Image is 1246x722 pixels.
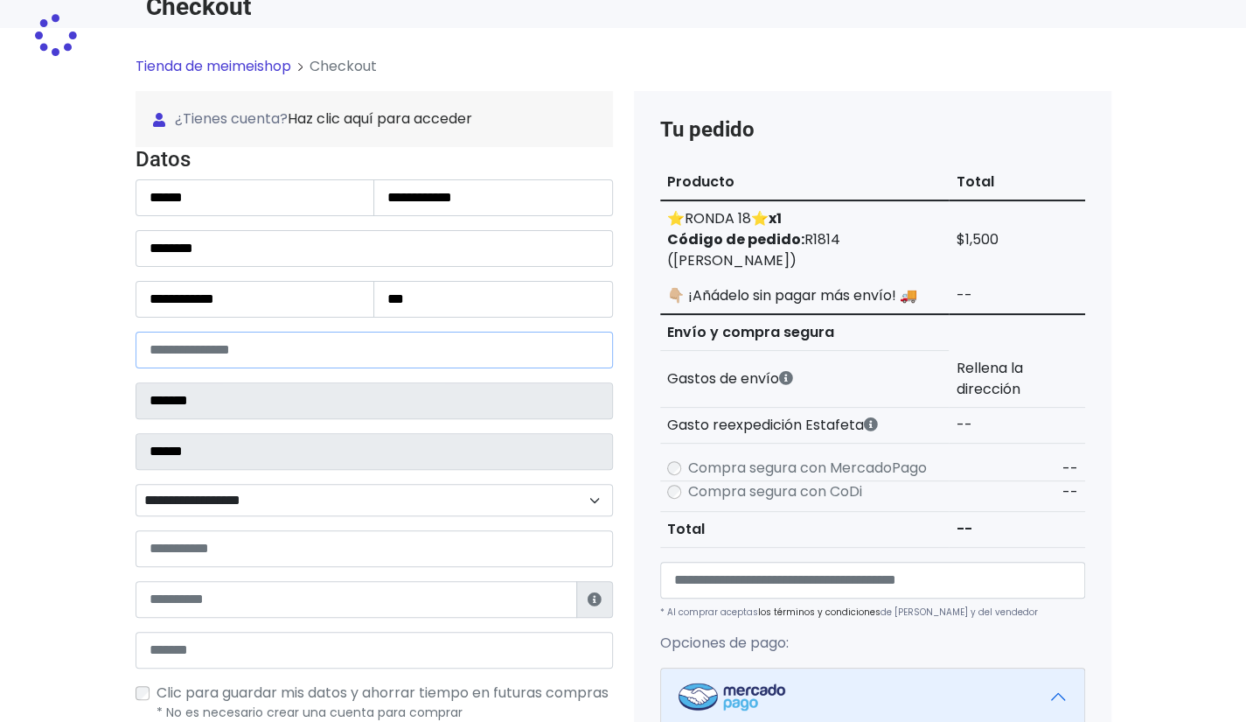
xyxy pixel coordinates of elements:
p: * Al comprar aceptas de [PERSON_NAME] y del vendedor [660,606,1085,619]
td: $1,500 [949,200,1084,278]
i: Estafeta lo usará para ponerse en contacto en caso de tener algún problema con el envío [588,592,602,606]
a: Tienda de meimeishop [136,56,291,76]
strong: Código de pedido: [667,229,804,249]
h4: Datos [136,147,613,172]
span: -- [1062,482,1078,502]
p: * No es necesario crear una cuenta para comprar [157,704,613,722]
a: Haz clic aquí para acceder [288,109,472,129]
strong: x1 [769,208,782,228]
i: Estafeta cobra este monto extra por ser un CP de difícil acceso [864,417,878,431]
th: Producto [660,165,950,200]
td: -- [949,511,1084,547]
p: Opciones de pago: [660,633,1085,654]
i: Los gastos de envío dependen de códigos postales. ¡Te puedes llevar más productos en un solo envío ! [779,371,793,385]
nav: breadcrumb [136,56,1111,91]
th: Gasto reexpedición Estafeta [660,407,950,443]
td: 👇🏼 ¡Añádelo sin pagar más envío! 🚚 [660,278,950,314]
td: ⭐RONDA 18⭐ [660,200,950,278]
th: Envío y compra segura [660,314,950,351]
span: -- [1062,459,1078,479]
th: Total [660,511,950,547]
label: Compra segura con CoDi [688,481,862,502]
img: Mercadopago Logo [679,683,785,711]
td: Rellena la dirección [949,351,1084,408]
a: los términos y condiciones [758,606,881,619]
h4: Tu pedido [660,117,1085,143]
span: Clic para guardar mis datos y ahorrar tiempo en futuras compras [157,683,609,703]
span: ¿Tienes cuenta? [153,109,595,130]
label: Compra segura con MercadoPago [688,458,927,479]
th: Gastos de envío [660,351,950,408]
td: -- [949,407,1084,443]
p: R1814 ([PERSON_NAME]) [667,229,943,271]
th: Total [949,165,1084,200]
li: Checkout [291,56,377,77]
td: -- [949,278,1084,314]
